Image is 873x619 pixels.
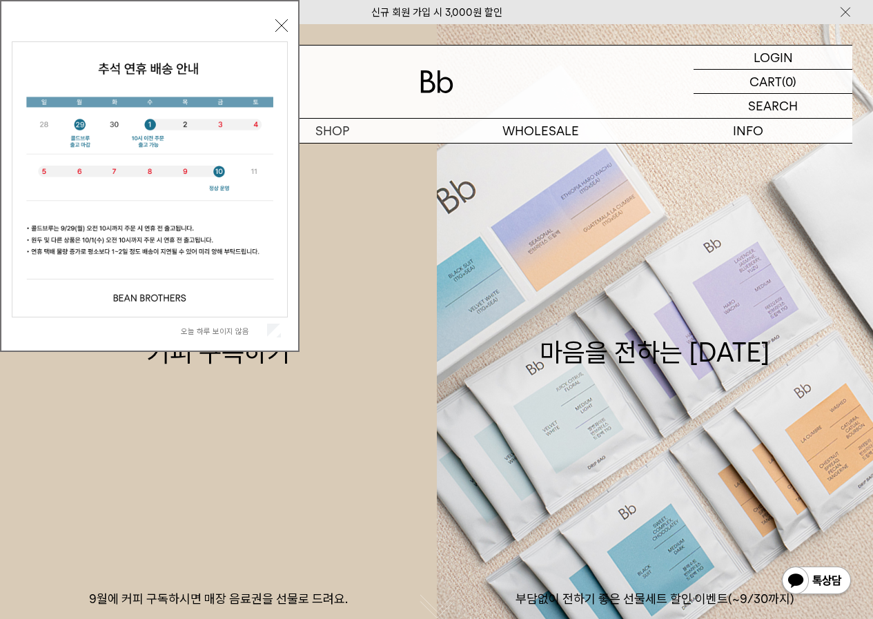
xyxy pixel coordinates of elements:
[437,119,645,143] p: WHOLESALE
[748,94,798,118] p: SEARCH
[540,297,770,370] div: 마음을 전하는 [DATE]
[754,46,793,69] p: LOGIN
[749,70,782,93] p: CART
[420,70,453,93] img: 로고
[645,119,852,143] p: INFO
[782,70,796,93] p: (0)
[371,6,502,19] a: 신규 회원 가입 시 3,000원 할인
[181,326,264,336] label: 오늘 하루 보이지 않음
[694,46,852,70] a: LOGIN
[228,119,436,143] a: SHOP
[781,565,852,598] img: 카카오톡 채널 1:1 채팅 버튼
[12,42,287,317] img: 5e4d662c6b1424087153c0055ceb1a13_140731.jpg
[275,19,288,32] button: 닫기
[694,70,852,94] a: CART (0)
